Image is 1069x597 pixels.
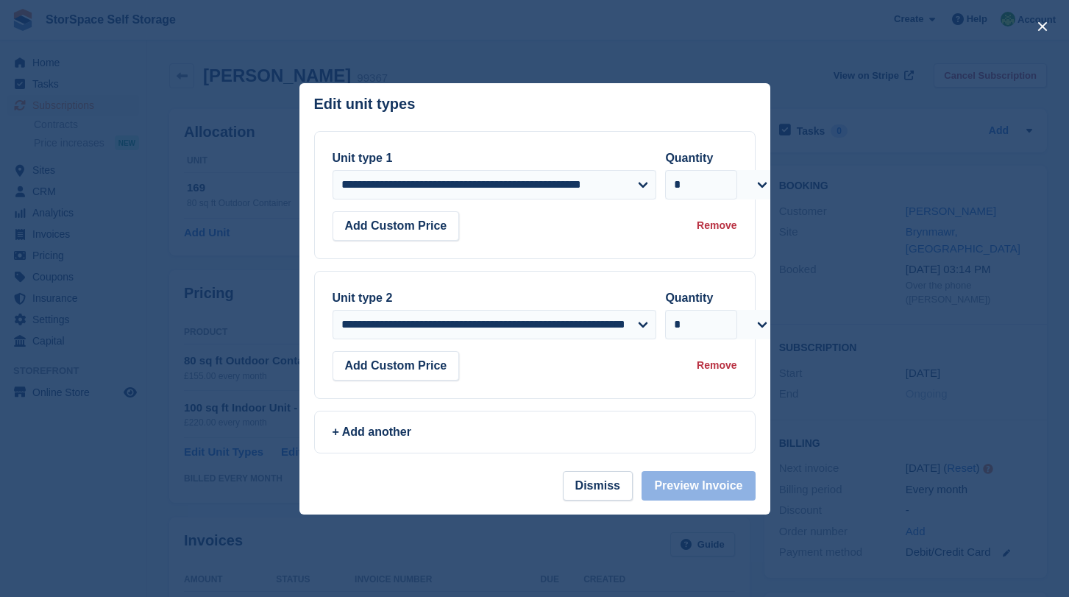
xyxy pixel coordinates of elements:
div: + Add another [333,423,737,441]
button: Add Custom Price [333,211,460,241]
a: + Add another [314,411,756,453]
button: Preview Invoice [642,471,755,501]
div: Remove [697,218,736,233]
p: Edit unit types [314,96,416,113]
button: Add Custom Price [333,351,460,381]
div: Remove [697,358,736,373]
label: Quantity [665,292,713,304]
button: Dismiss [563,471,633,501]
label: Unit type 1 [333,152,393,164]
label: Unit type 2 [333,292,393,304]
label: Quantity [665,152,713,164]
button: close [1031,15,1054,38]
